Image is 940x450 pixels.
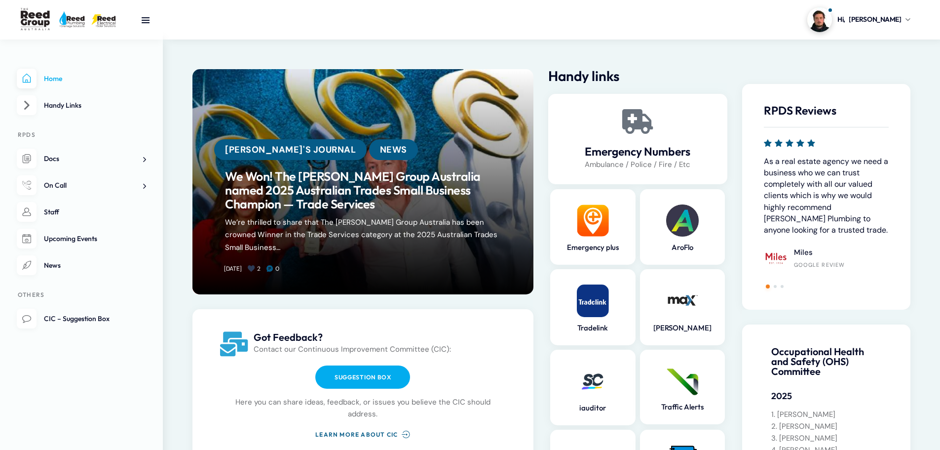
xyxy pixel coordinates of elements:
[625,109,650,134] a: Emergency Numbers
[771,347,881,376] h4: Occupational Health and Safety (OHS) Committee
[794,248,845,258] h4: Miles
[369,139,418,160] a: News
[214,139,367,160] a: [PERSON_NAME]'s Journal
[248,264,267,273] a: 2
[548,69,727,83] h2: Handy links
[764,156,889,236] p: As a real estate agency we need a business who we can trust completely with all our valued client...
[766,285,770,288] span: Go to slide 1
[849,14,902,25] span: [PERSON_NAME]
[645,323,720,333] a: [PERSON_NAME]
[254,331,323,343] span: Got Feedback?
[222,396,504,420] p: Here you can share ideas, feedback, or issues you believe the CIC should address.
[889,215,912,239] img: Chao Ping Huang
[774,285,777,288] span: Go to slide 2
[257,265,261,273] span: 2
[807,7,832,32] img: Profile picture of Dylan Gledhill
[225,170,501,211] a: We Won! The [PERSON_NAME] Group Australia named 2025 Australian Trades Small Business Champion — ...
[335,373,391,381] span: Suggestion box
[558,145,717,159] a: Emergency Numbers
[315,431,398,438] span: Learn more about CIC
[837,14,845,25] span: Hi,
[807,7,910,32] a: Profile picture of Dylan GledhillHi,[PERSON_NAME]
[315,429,410,440] a: Learn more about CIC
[315,366,410,389] a: Suggestion box
[254,343,504,355] p: Contact our Continuous Improvement Committee (CIC):
[267,264,286,273] a: 0
[275,265,279,273] span: 0
[764,103,836,118] span: RPDS Reviews
[645,402,720,412] a: Traffic Alerts
[794,261,845,268] div: Google Review
[764,246,788,270] img: Miles
[555,243,630,252] a: Emergency plus
[558,159,717,170] p: Ambulance / Police / Fire / Etc
[555,403,630,413] a: iauditor
[645,243,720,252] a: AroFlo
[555,323,630,333] a: Tradelink
[781,285,784,288] span: Go to slide 3
[771,390,881,402] h5: 2025
[224,265,242,273] a: [DATE]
